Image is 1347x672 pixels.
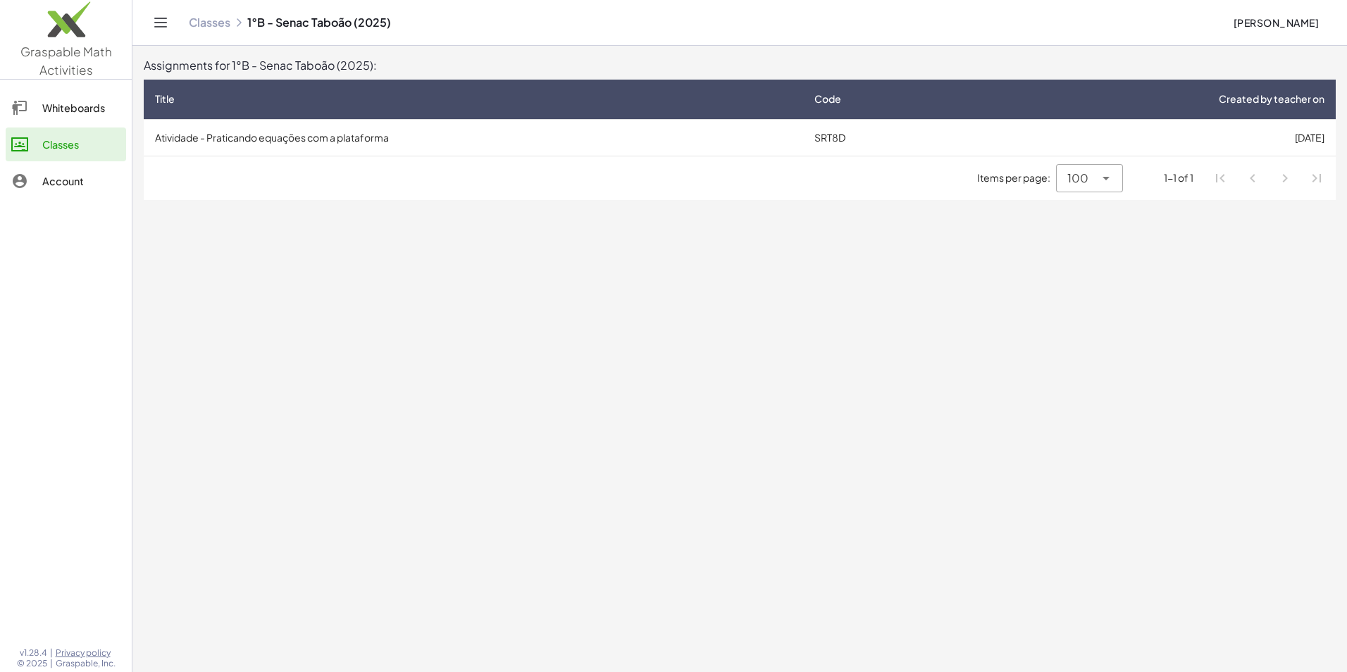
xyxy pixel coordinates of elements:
[42,136,120,153] div: Classes
[155,92,175,106] span: Title
[803,119,968,156] td: SRT8D
[56,658,116,669] span: Graspable, Inc.
[1205,162,1333,194] nav: Pagination Navigation
[1067,170,1088,187] span: 100
[1233,16,1319,29] span: [PERSON_NAME]
[6,164,126,198] a: Account
[17,658,47,669] span: © 2025
[6,91,126,125] a: Whiteboards
[50,647,53,659] span: |
[1222,10,1330,35] button: [PERSON_NAME]
[20,44,112,77] span: Graspable Math Activities
[144,57,1336,74] div: Assignments for 1°B - Senac Taboão (2025):
[144,119,803,156] td: Atividade - Praticando equações com a plataforma
[977,170,1056,185] span: Items per page:
[6,127,126,161] a: Classes
[814,92,841,106] span: Code
[1164,170,1193,185] div: 1-1 of 1
[42,173,120,189] div: Account
[20,647,47,659] span: v1.28.4
[149,11,172,34] button: Toggle navigation
[56,647,116,659] a: Privacy policy
[42,99,120,116] div: Whiteboards
[50,658,53,669] span: |
[968,119,1336,156] td: [DATE]
[1219,92,1324,106] span: Created by teacher on
[189,15,230,30] a: Classes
